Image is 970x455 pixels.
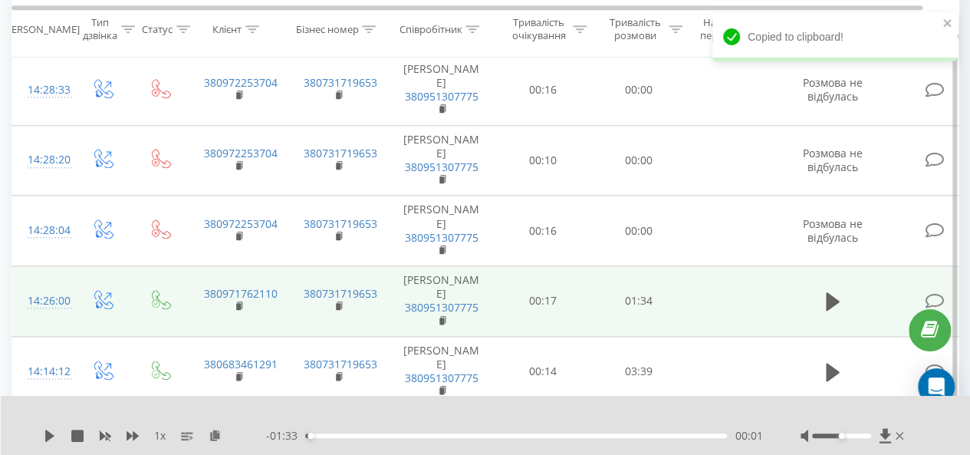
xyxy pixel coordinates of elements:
td: [PERSON_NAME] [388,54,495,125]
td: 00:17 [495,266,591,337]
div: Accessibility label [839,433,845,439]
div: 14:26:00 [28,286,58,316]
a: 380951307775 [405,300,478,315]
a: 380951307775 [405,160,478,174]
a: 380951307775 [405,371,478,385]
div: Тип дзвінка [83,16,117,42]
span: 1 x [154,428,166,443]
td: 00:00 [591,125,687,196]
div: Тривалість розмови [604,16,665,42]
td: 03:39 [591,336,687,407]
span: 00:01 [735,428,762,443]
div: 14:28:20 [28,145,58,175]
span: Розмова не відбулась [803,216,863,245]
div: 14:28:33 [28,75,58,105]
div: Тривалість очікування [508,16,569,42]
td: [PERSON_NAME] [388,336,495,407]
td: 01:34 [591,266,687,337]
a: 380731719653 [304,286,377,301]
div: Accessibility label [307,433,314,439]
td: 00:14 [495,336,591,407]
button: close [942,17,953,31]
td: 00:16 [495,54,591,125]
div: Бізнес номер [295,22,358,35]
a: 380951307775 [405,89,478,104]
span: Розмова не відбулась [803,75,863,104]
td: 00:00 [591,196,687,266]
div: 14:14:12 [28,357,58,387]
div: 14:28:04 [28,216,58,246]
a: 380971762110 [204,286,278,301]
div: [PERSON_NAME] [2,22,80,35]
a: 380731719653 [304,146,377,160]
a: 380731719653 [304,357,377,371]
a: 380972253704 [204,146,278,160]
div: Назва схеми переадресації [699,16,765,42]
td: [PERSON_NAME] [388,266,495,337]
div: Клієнт [212,22,242,35]
td: 00:00 [591,54,687,125]
div: Copied to clipboard! [712,12,958,61]
span: - 01:33 [266,428,305,443]
div: Open Intercom Messenger [918,368,955,405]
a: 380683461291 [204,357,278,371]
a: 380731719653 [304,75,377,90]
a: 380972253704 [204,75,278,90]
a: 380731719653 [304,216,377,231]
td: [PERSON_NAME] [388,196,495,266]
td: [PERSON_NAME] [388,125,495,196]
td: 00:16 [495,196,591,266]
a: 380972253704 [204,216,278,231]
a: 380951307775 [405,230,478,245]
span: Розмова не відбулась [803,146,863,174]
div: Статус [142,22,173,35]
td: 00:10 [495,125,591,196]
div: Співробітник [399,22,462,35]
